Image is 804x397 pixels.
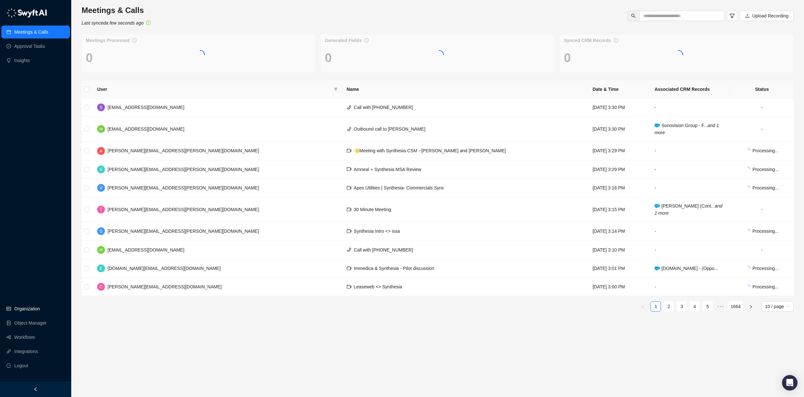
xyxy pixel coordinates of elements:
[99,147,102,155] span: A
[354,247,413,252] span: Call with [PHONE_NUMBER]
[587,117,650,142] td: [DATE] 3:30 PM
[654,266,718,271] span: [DOMAIN_NAME] - (Oppo...
[99,228,102,235] span: S
[730,80,794,98] th: Status
[703,302,712,311] a: 5
[753,148,779,153] span: Processing...
[108,207,259,212] span: [PERSON_NAME][EMAIL_ADDRESS][PERSON_NAME][DOMAIN_NAME]
[761,301,794,312] div: Page Size
[782,375,798,391] div: Open Intercom Messenger
[649,160,730,179] td: -
[354,207,391,212] span: 30 Minute Meeting
[342,80,587,98] th: Name
[6,363,11,368] span: logout
[33,387,38,392] span: left
[108,266,221,271] span: [DOMAIN_NAME][EMAIL_ADDRESS][DOMAIN_NAME]
[641,305,645,309] span: left
[730,241,794,259] td: -
[753,167,779,172] span: Processing...
[146,20,151,25] span: check-circle
[354,284,402,289] span: Leaseweb <> Synthesia
[99,283,103,290] span: C
[14,359,28,372] span: Logout
[108,148,259,153] span: [PERSON_NAME][EMAIL_ADDRESS][PERSON_NAME][DOMAIN_NAME]
[690,302,699,311] a: 4
[434,50,444,60] span: loading
[587,80,650,98] th: Date & Time
[347,247,351,252] span: phone
[730,117,794,142] td: -
[14,26,48,38] a: Meetings & Calls
[354,148,506,153] span: 👋Meeting with Synthesia CSM - [PERSON_NAME] and [PERSON_NAME]
[649,241,730,259] td: -
[715,301,726,312] span: •••
[354,229,400,234] span: Synthesia Intro <> issa
[108,126,184,132] span: [EMAIL_ADDRESS][DOMAIN_NAME]
[347,167,351,171] span: video-camera
[108,229,259,234] span: [PERSON_NAME][EMAIL_ADDRESS][PERSON_NAME][DOMAIN_NAME]
[677,302,686,311] a: 3
[753,229,779,234] span: Processing...
[347,186,351,190] span: video-camera
[745,284,750,289] span: loading
[587,142,650,160] td: [DATE] 3:29 PM
[745,266,750,271] span: loading
[649,222,730,241] td: -
[82,5,151,16] h3: Meetings & Calls
[14,331,35,344] a: Workflows
[333,84,339,94] span: filter
[97,86,331,93] span: User
[14,345,38,358] a: Integrations
[354,126,425,132] span: Outbound call to [PERSON_NAME]
[587,278,650,296] td: [DATE] 3:00 PM
[354,167,421,172] span: Amneal + Synthesia MSA Review
[347,148,351,153] span: video-camera
[745,148,750,153] span: loading
[638,301,648,312] li: Previous Page
[347,229,351,233] span: video-camera
[631,14,636,18] span: search
[354,185,444,190] span: Apex Utilities | Synthesia- Commercials Sync
[745,229,750,233] span: loading
[649,80,730,98] th: Associated CRM Records
[347,105,351,110] span: phone
[664,302,674,311] a: 2
[654,123,719,135] span: Sonovision Group - F...
[654,203,722,216] span: [PERSON_NAME] (Cont...
[108,105,184,110] span: [EMAIL_ADDRESS][DOMAIN_NAME]
[740,11,794,21] button: Upload Recording
[587,197,650,222] td: [DATE] 3:15 PM
[347,207,351,212] span: video-camera
[587,241,650,259] td: [DATE] 3:10 PM
[749,305,753,309] span: right
[354,266,434,271] span: Immedica & Synthesia - Pilot discussion
[587,179,650,197] td: [DATE] 3:16 PM
[753,284,779,289] span: Processing...
[14,317,47,329] a: Object Manager
[587,259,650,278] td: [DATE] 3:01 PM
[745,167,750,171] span: loading
[729,302,742,311] a: 1664
[730,13,735,18] span: filter
[649,179,730,197] td: -
[99,265,102,272] span: E
[195,50,205,60] span: loading
[347,266,351,271] span: video-camera
[99,166,102,173] span: S
[715,301,726,312] li: Next 5 Pages
[108,167,259,172] span: [PERSON_NAME][EMAIL_ADDRESS][PERSON_NAME][DOMAIN_NAME]
[14,302,40,315] a: Organization
[14,40,45,53] a: Approval Tasks
[334,87,338,91] span: filter
[753,185,779,190] span: Processing...
[752,12,788,19] span: Upload Recording
[651,301,661,312] li: 1
[347,127,351,131] span: phone
[100,206,103,213] span: T
[651,302,661,311] a: 1
[99,184,102,191] span: V
[728,301,743,312] li: 1664
[730,197,794,222] td: -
